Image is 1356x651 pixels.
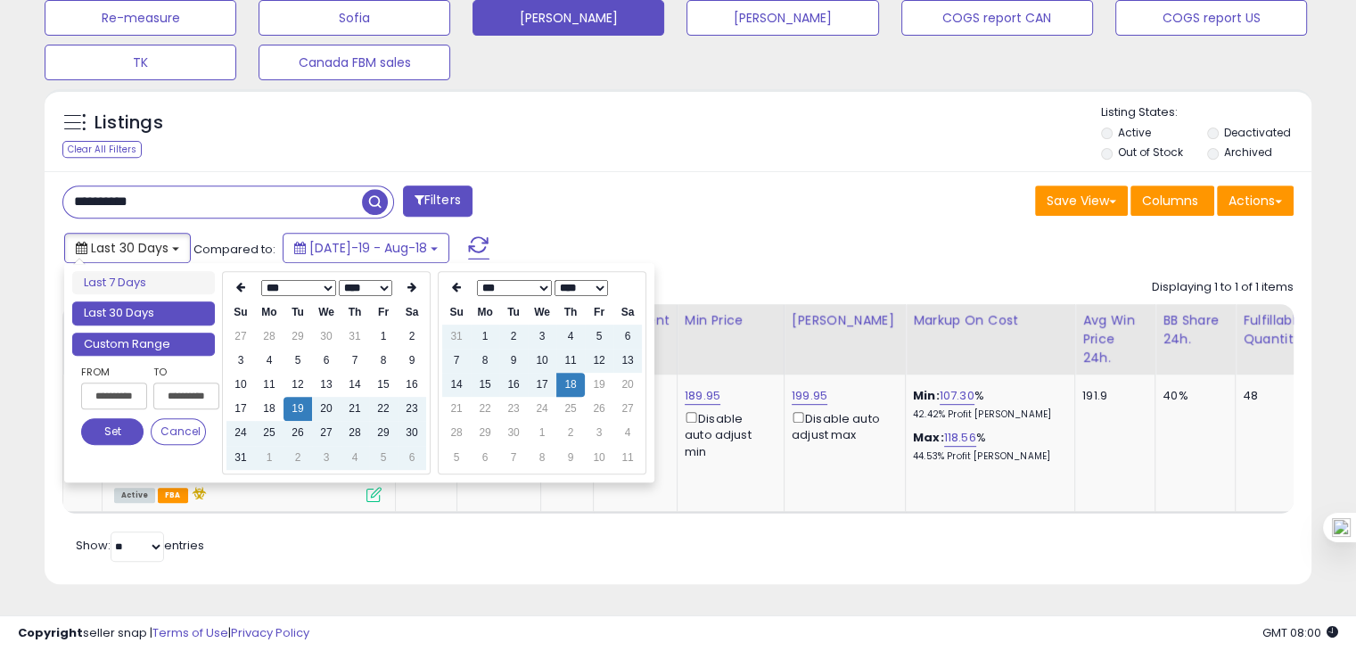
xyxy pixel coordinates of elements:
[226,301,255,325] th: Su
[72,301,215,325] li: Last 30 Days
[528,397,556,421] td: 24
[499,325,528,349] td: 2
[913,387,940,404] b: Min:
[471,421,499,445] td: 29
[398,301,426,325] th: Sa
[471,301,499,325] th: Mo
[398,349,426,373] td: 9
[1101,104,1311,121] p: Listing States:
[1217,185,1294,216] button: Actions
[312,446,341,470] td: 3
[940,387,974,405] a: 107.30
[1118,144,1183,160] label: Out of Stock
[613,373,642,397] td: 20
[585,421,613,445] td: 3
[499,349,528,373] td: 9
[255,397,284,421] td: 18
[913,408,1061,421] p: 42.42% Profit [PERSON_NAME]
[685,387,720,405] a: 189.95
[76,537,204,554] span: Show: entries
[284,325,312,349] td: 29
[471,397,499,421] td: 22
[913,429,944,446] b: Max:
[792,387,827,405] a: 199.95
[1223,125,1290,140] label: Deactivated
[312,421,341,445] td: 27
[1082,311,1147,367] div: Avg Win Price 24h.
[284,446,312,470] td: 2
[442,397,471,421] td: 21
[556,325,585,349] td: 4
[255,325,284,349] td: 28
[284,421,312,445] td: 26
[499,301,528,325] th: Tu
[226,397,255,421] td: 17
[81,418,144,445] button: Set
[913,430,1061,463] div: %
[528,421,556,445] td: 1
[341,373,369,397] td: 14
[585,301,613,325] th: Fr
[255,446,284,470] td: 1
[1243,311,1304,349] div: Fulfillable Quantity
[613,446,642,470] td: 11
[528,373,556,397] td: 17
[369,325,398,349] td: 1
[255,373,284,397] td: 11
[1262,624,1338,641] span: 2025-09-18 08:00 GMT
[95,111,163,136] h5: Listings
[613,349,642,373] td: 13
[471,349,499,373] td: 8
[312,397,341,421] td: 20
[1130,185,1214,216] button: Columns
[1142,192,1198,210] span: Columns
[471,446,499,470] td: 6
[585,325,613,349] td: 5
[556,301,585,325] th: Th
[152,624,228,641] a: Terms of Use
[398,446,426,470] td: 6
[1118,125,1151,140] label: Active
[62,141,142,158] div: Clear All Filters
[442,373,471,397] td: 14
[369,446,398,470] td: 5
[398,421,426,445] td: 30
[369,421,398,445] td: 29
[585,397,613,421] td: 26
[312,373,341,397] td: 13
[341,397,369,421] td: 21
[226,325,255,349] td: 27
[1163,311,1228,349] div: BB Share 24h.
[792,311,898,330] div: [PERSON_NAME]
[499,397,528,421] td: 23
[231,624,309,641] a: Privacy Policy
[341,301,369,325] th: Th
[528,446,556,470] td: 8
[255,301,284,325] th: Mo
[18,625,309,642] div: seller snap | |
[913,388,1061,421] div: %
[312,301,341,325] th: We
[369,373,398,397] td: 15
[499,421,528,445] td: 30
[913,450,1061,463] p: 44.53% Profit [PERSON_NAME]
[613,397,642,421] td: 27
[556,373,585,397] td: 18
[259,45,450,80] button: Canada FBM sales
[1223,144,1271,160] label: Archived
[556,446,585,470] td: 9
[226,421,255,445] td: 24
[442,421,471,445] td: 28
[585,446,613,470] td: 10
[1332,518,1351,537] img: one_i.png
[471,373,499,397] td: 15
[283,233,449,263] button: [DATE]-19 - Aug-18
[284,397,312,421] td: 19
[91,239,168,257] span: Last 30 Days
[499,446,528,470] td: 7
[1035,185,1128,216] button: Save View
[369,349,398,373] td: 8
[72,271,215,295] li: Last 7 Days
[188,487,207,499] i: hazardous material
[1082,388,1141,404] div: 191.9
